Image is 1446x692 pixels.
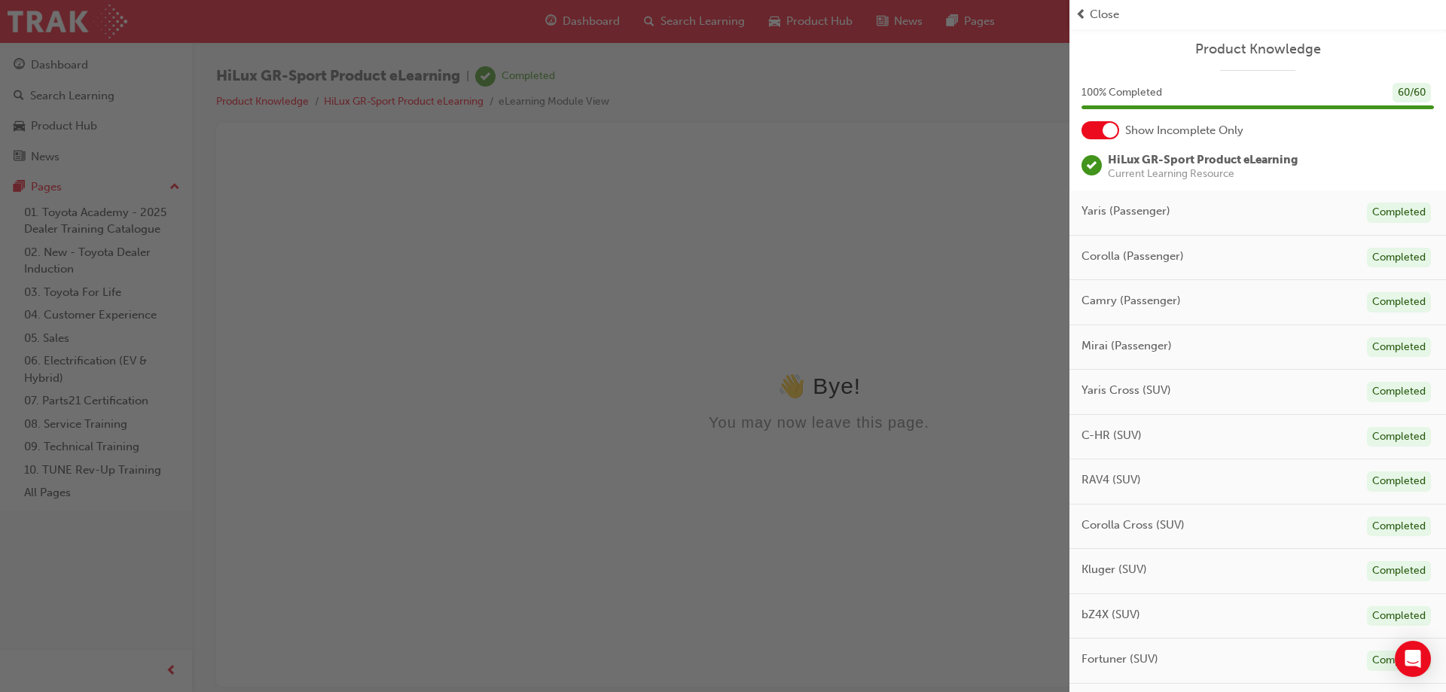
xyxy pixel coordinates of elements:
[1081,292,1181,309] span: Camry (Passenger)
[1367,427,1431,447] div: Completed
[1081,337,1172,355] span: Mirai (Passenger)
[1125,122,1243,139] span: Show Incomplete Only
[6,267,1176,285] div: You may now leave this page.
[1081,84,1162,102] span: 100 % Completed
[1075,6,1440,23] button: prev-iconClose
[1090,6,1119,23] span: Close
[1367,203,1431,223] div: Completed
[1367,382,1431,402] div: Completed
[1367,471,1431,492] div: Completed
[1367,292,1431,312] div: Completed
[1108,169,1298,179] span: Current Learning Resource
[1075,6,1087,23] span: prev-icon
[1393,83,1431,103] div: 60 / 60
[1081,651,1158,668] span: Fortuner (SUV)
[1081,203,1170,220] span: Yaris (Passenger)
[1081,155,1102,175] span: learningRecordVerb_COMPLETE-icon
[6,226,1176,252] div: 👋 Bye!
[1395,641,1431,677] div: Open Intercom Messenger
[1367,561,1431,581] div: Completed
[1367,337,1431,358] div: Completed
[1081,382,1171,399] span: Yaris Cross (SUV)
[1081,427,1142,444] span: C-HR (SUV)
[1081,41,1434,58] a: Product Knowledge
[1081,517,1185,534] span: Corolla Cross (SUV)
[1367,248,1431,268] div: Completed
[1108,153,1298,166] span: HiLux GR-Sport Product eLearning
[1367,517,1431,537] div: Completed
[1081,248,1184,265] span: Corolla (Passenger)
[1367,606,1431,626] div: Completed
[1081,471,1141,489] span: RAV4 (SUV)
[1367,651,1431,671] div: Completed
[1081,606,1140,623] span: bZ4X (SUV)
[1081,561,1147,578] span: Kluger (SUV)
